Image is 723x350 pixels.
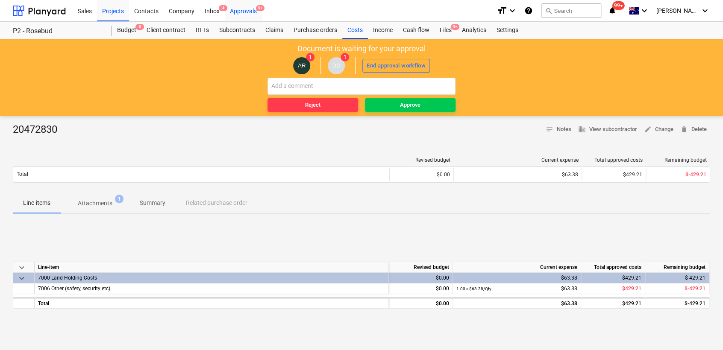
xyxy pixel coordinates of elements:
span: $-429.21 [685,286,705,292]
span: AR [298,62,306,69]
i: format_size [497,6,507,16]
div: Total approved costs [581,262,645,273]
span: 99+ [612,1,625,10]
input: Add a comment [267,78,456,95]
div: Current expense [457,157,579,163]
span: 9+ [451,24,459,30]
span: 1 [115,195,123,203]
span: $-429.21 [685,172,706,178]
span: keyboard_arrow_down [17,262,27,273]
div: Reject [305,100,320,110]
span: edit [644,125,652,133]
span: keyboard_arrow_down [17,273,27,283]
div: P2 - Rosebud [13,27,102,36]
button: Delete [677,123,710,136]
i: keyboard_arrow_down [639,6,650,16]
div: $-429.21 [645,273,709,283]
a: Files9+ [435,22,457,39]
button: Reject [267,98,358,112]
span: $429.21 [622,286,641,292]
button: End approval workflow [362,59,430,73]
div: $63.38 [457,172,578,178]
div: Remaining budget [650,157,707,163]
span: 1 [341,53,349,61]
div: $429.21 [581,297,645,308]
a: RFTs [191,22,214,39]
div: Approve [400,100,420,110]
span: 4 [219,5,227,11]
span: 8 [135,24,144,30]
iframe: Chat Widget [680,309,723,350]
div: 20472830 [13,123,64,137]
i: keyboard_arrow_down [507,6,517,16]
div: $429.21 [581,273,645,283]
div: Budget [112,22,141,39]
div: Current expense [453,262,581,273]
a: Budget8 [112,22,141,39]
div: Revised budget [393,157,450,163]
span: 9+ [256,5,265,11]
button: View subcontractor [575,123,641,136]
i: notifications [608,6,617,16]
div: $0.00 [389,273,453,283]
div: $63.38 [456,273,577,283]
span: notes [546,125,553,133]
div: $63.38 [456,283,577,294]
button: Approve [365,98,456,112]
div: $0.00 [389,297,453,308]
span: [PERSON_NAME] [656,7,699,14]
div: Revised budget [389,262,453,273]
a: Claims [260,22,288,39]
a: Settings [491,22,523,39]
a: Income [368,22,398,39]
span: DD [332,62,340,69]
div: $63.38 [456,298,577,309]
button: Search [541,3,601,18]
a: Subcontracts [214,22,260,39]
div: $429.21 [582,168,646,181]
p: Attachments [78,199,112,208]
p: Summary [140,198,165,207]
span: 7006 Other (safety, security etc) [38,286,110,292]
div: Files [435,22,457,39]
small: 1.00 × $63.38 / Qty [456,286,491,291]
span: business [578,125,586,133]
button: Notes [542,123,575,136]
a: Analytics [457,22,491,39]
div: Andrew Ross [293,57,310,74]
div: 7000 Land Holding Costs [38,273,385,283]
i: Knowledge base [524,6,533,16]
a: Client contract [141,22,191,39]
div: $-429.21 [645,297,709,308]
div: Total approved costs [585,157,643,163]
div: Line-item [35,262,389,273]
div: Remaining budget [645,262,709,273]
span: Notes [546,125,571,134]
span: delete [680,125,688,133]
a: Cash flow [398,22,435,39]
div: Damian Dalgleish [328,57,345,74]
p: Document is waiting for your approval [297,44,426,54]
span: Change [644,125,673,134]
div: $0.00 [389,168,453,181]
div: Total [35,297,389,308]
span: 1 [306,53,314,61]
div: $0.00 [389,283,453,294]
div: End approval workflow [367,61,426,71]
p: Line-items [23,198,50,207]
a: Purchase orders [288,22,342,39]
a: Costs [342,22,368,39]
span: View subcontractor [578,125,637,134]
span: search [545,7,552,14]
